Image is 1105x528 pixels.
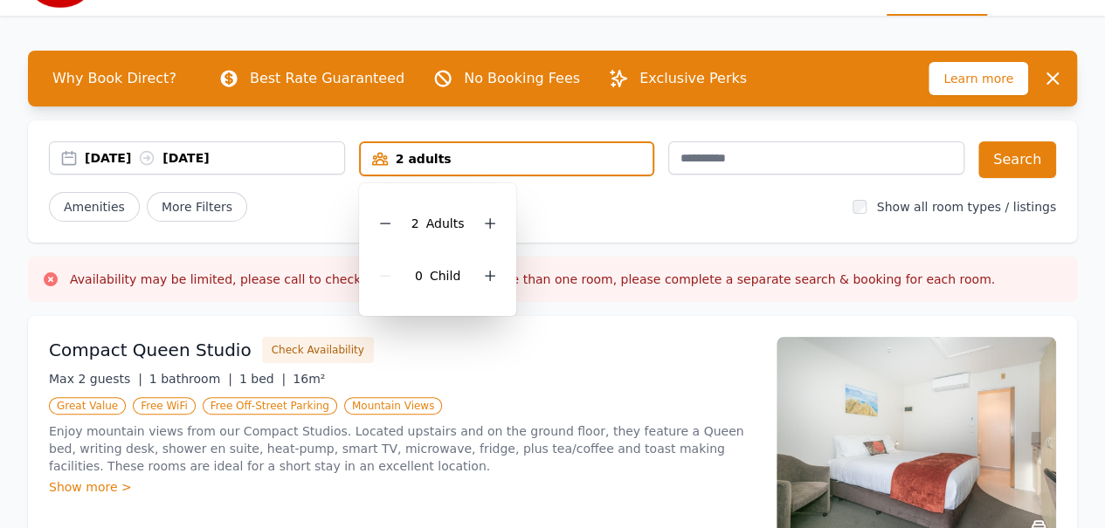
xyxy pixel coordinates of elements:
[344,397,442,415] span: Mountain Views
[978,141,1056,178] button: Search
[877,200,1056,214] label: Show all room types / listings
[262,337,374,363] button: Check Availability
[147,192,247,222] span: More Filters
[49,422,756,475] p: Enjoy mountain views from our Compact Studios. Located upstairs and on the ground floor, they fea...
[133,397,196,415] span: Free WiFi
[49,397,126,415] span: Great Value
[430,269,460,283] span: Child
[239,372,286,386] span: 1 bed |
[361,150,653,168] div: 2 adults
[639,68,747,89] p: Exclusive Perks
[49,338,252,362] h3: Compact Queen Studio
[149,372,232,386] span: 1 bathroom |
[293,372,325,386] span: 16m²
[70,271,995,288] h3: Availability may be limited, please call to check. If you are wanting more than one room, please ...
[203,397,337,415] span: Free Off-Street Parking
[38,61,190,96] span: Why Book Direct?
[929,62,1028,95] span: Learn more
[464,68,580,89] p: No Booking Fees
[415,269,423,283] span: 0
[85,149,344,167] div: [DATE] [DATE]
[250,68,404,89] p: Best Rate Guaranteed
[49,192,140,222] button: Amenities
[49,372,142,386] span: Max 2 guests |
[426,216,465,230] span: Adult s
[411,216,419,230] span: 2
[49,478,756,496] div: Show more >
